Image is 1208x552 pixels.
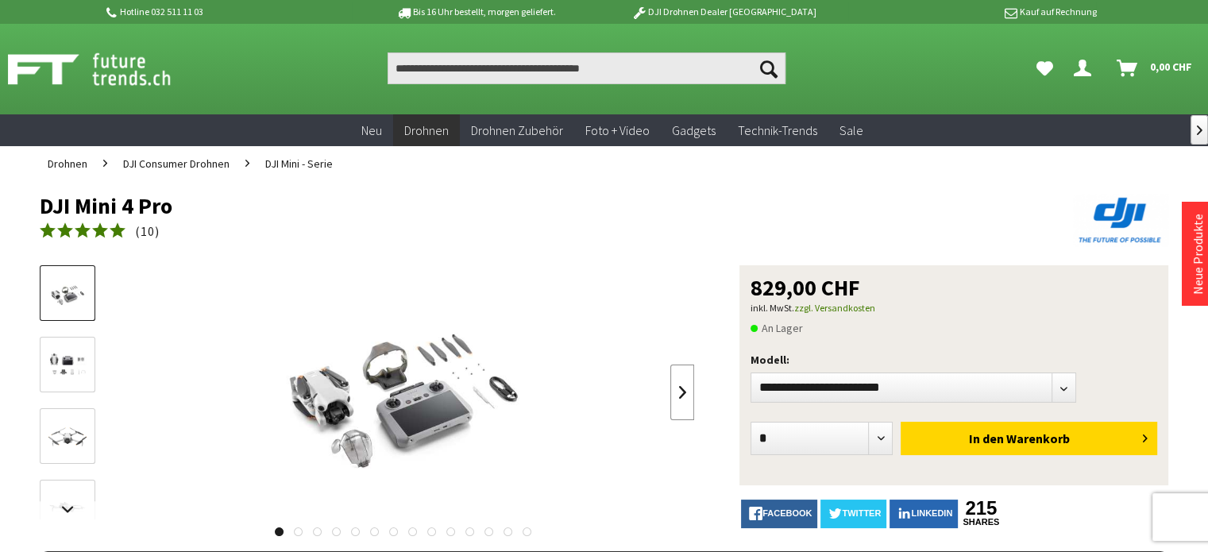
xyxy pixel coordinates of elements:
[969,430,1004,446] span: In den
[839,122,863,138] span: Sale
[40,146,95,181] a: Drohnen
[115,146,237,181] a: DJI Consumer Drohnen
[820,500,886,528] a: twitter
[751,299,1157,318] p: inkl. MwSt.
[1197,125,1202,135] span: 
[1073,194,1168,246] img: DJI
[8,49,206,89] img: Shop Futuretrends - zur Startseite wechseln
[738,122,817,138] span: Technik-Trends
[842,508,881,518] span: twitter
[404,122,449,138] span: Drohnen
[388,52,785,84] input: Produkt, Marke, Kategorie, EAN, Artikelnummer…
[257,146,341,181] a: DJI Mini - Serie
[44,276,91,312] img: Vorschau: DJI Mini 4 Pro
[1190,214,1206,295] a: Neue Produkte
[104,2,352,21] p: Hotline 032 511 11 03
[40,222,160,241] a: (10)
[911,508,952,518] span: LinkedIn
[1150,54,1192,79] span: 0,00 CHF
[901,422,1157,455] button: In den Warenkorb
[350,114,393,147] a: Neu
[265,156,333,171] span: DJI Mini - Serie
[661,114,727,147] a: Gadgets
[828,114,874,147] a: Sale
[393,114,460,147] a: Drohnen
[1006,430,1070,446] span: Warenkorb
[585,122,650,138] span: Foto + Video
[471,122,563,138] span: Drohnen Zubehör
[741,500,817,528] a: facebook
[762,508,812,518] span: facebook
[135,223,160,239] span: ( )
[890,500,958,528] a: LinkedIn
[123,156,230,171] span: DJI Consumer Drohnen
[40,194,943,218] h1: DJI Mini 4 Pro
[361,122,382,138] span: Neu
[1067,52,1104,84] a: Dein Konto
[794,302,875,314] a: zzgl. Versandkosten
[141,223,155,239] span: 10
[672,122,716,138] span: Gadgets
[460,114,574,147] a: Drohnen Zubehör
[751,276,860,299] span: 829,00 CHF
[751,350,1157,369] p: Modell:
[352,2,600,21] p: Bis 16 Uhr bestellt, morgen geliefert.
[961,517,1001,527] a: shares
[1029,52,1061,84] a: Meine Favoriten
[751,318,803,338] span: An Lager
[574,114,661,147] a: Foto + Video
[848,2,1096,21] p: Kauf auf Rechnung
[1110,52,1200,84] a: Warenkorb
[48,156,87,171] span: Drohnen
[752,52,785,84] button: Suchen
[600,2,847,21] p: DJI Drohnen Dealer [GEOGRAPHIC_DATA]
[961,500,1001,517] a: 215
[727,114,828,147] a: Technik-Trends
[244,265,562,519] img: DJI Mini 4 Pro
